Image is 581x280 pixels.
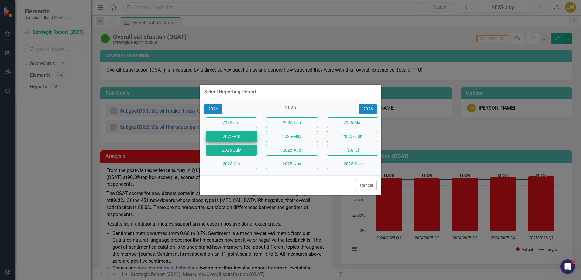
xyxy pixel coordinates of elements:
button: 2025-Aug [266,145,318,156]
button: 2025-Feb [266,117,318,128]
button: 2025-Nov [266,159,318,169]
button: 2025-May [266,131,318,142]
button: 2026 [359,104,377,114]
button: 2025-Apr [206,131,257,142]
button: Cancel [356,180,377,191]
div: 2025 [265,104,316,114]
button: [DATE] [327,145,378,156]
button: 2025-July [206,145,257,156]
button: 2025-Jan [206,117,257,128]
button: 2025-Oct [206,159,257,169]
iframe: Intercom live chat [560,259,575,274]
button: 2025-Mar [327,117,378,128]
div: Select Reporting Period [204,89,256,95]
button: 2024 [204,104,222,114]
button: 2025-Dec [327,159,378,169]
button: 2025 - Jun [327,131,378,142]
